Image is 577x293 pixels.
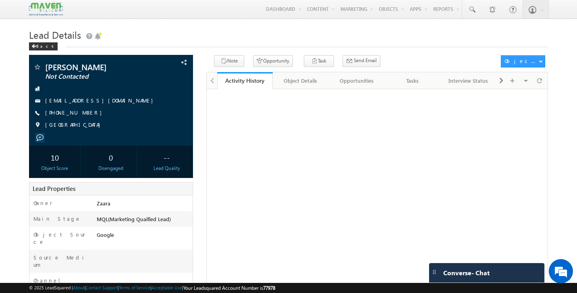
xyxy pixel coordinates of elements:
div: 10 [31,150,79,165]
div: Object Score [31,165,79,172]
button: Opportunity [253,55,293,67]
div: Object Details [279,76,322,86]
a: Interview Status [441,72,497,89]
a: Terms of Service [119,285,150,290]
label: Main Stage [33,215,81,222]
div: Interview Status [447,76,490,86]
a: About [73,285,85,290]
label: Owner [33,199,52,207]
div: Lead Quality [143,165,191,172]
img: Custom Logo [29,2,63,16]
a: Tasks [385,72,441,89]
span: Not Contacted [45,73,147,81]
span: 77978 [263,285,275,291]
label: Source Medium [33,254,89,268]
button: Send Email [342,55,380,67]
span: [PERSON_NAME] [45,63,147,71]
img: carter-drag [431,269,438,275]
div: Object Actions [504,57,539,65]
span: Converse - Chat [443,269,490,276]
a: Acceptable Use [152,285,182,290]
div: 0 [87,150,135,165]
a: [EMAIL_ADDRESS][DOMAIN_NAME] [45,97,157,104]
div: -- [143,150,191,165]
span: Send Email [354,57,377,64]
div: Google [95,231,193,242]
button: Object Actions [501,55,545,67]
button: Note [214,55,244,67]
a: Back [29,42,62,49]
label: Channel [33,277,66,284]
div: Opportunities [335,76,378,86]
a: Object Details [273,72,329,89]
a: Opportunities [329,72,385,89]
span: Lead Details [29,28,81,41]
div: Back [29,42,58,50]
span: Zaara [97,200,110,207]
div: MQL(Marketing Quaified Lead) [95,215,193,226]
div: Tasks [391,76,434,86]
a: Contact Support [86,285,118,290]
button: Task [304,55,334,67]
span: Lead Properties [33,184,75,193]
span: Your Leadsquared Account Number is [183,285,275,291]
span: [GEOGRAPHIC_DATA] [45,121,104,129]
div: Disengaged [87,165,135,172]
a: Activity History [217,72,273,89]
span: [PHONE_NUMBER] [45,109,106,117]
span: © 2025 LeadSquared | | | | | [29,284,275,292]
div: Activity History [223,77,267,84]
label: Object Source [33,231,89,245]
